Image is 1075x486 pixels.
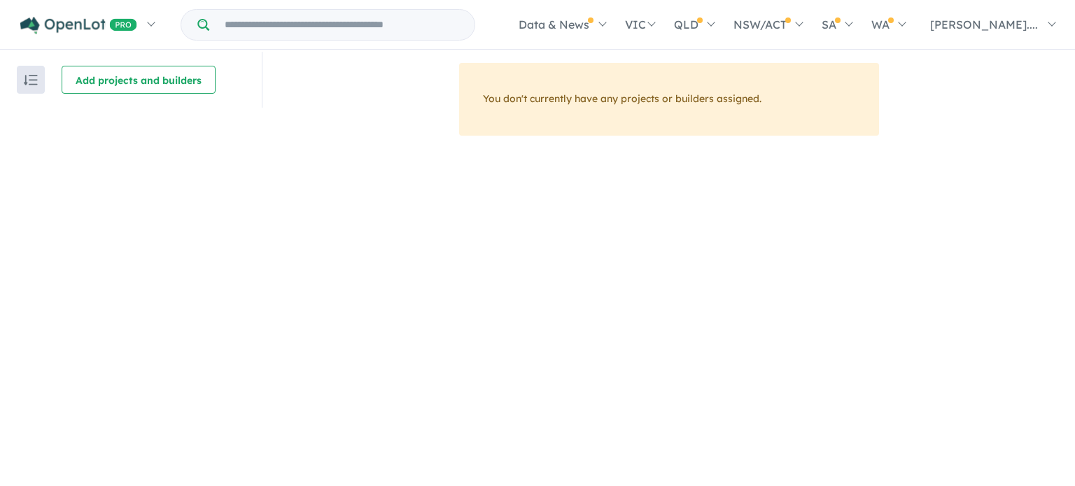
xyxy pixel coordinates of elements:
span: [PERSON_NAME].... [930,17,1038,31]
div: You don't currently have any projects or builders assigned. [459,63,879,136]
button: Add projects and builders [62,66,216,94]
img: sort.svg [24,75,38,85]
img: Openlot PRO Logo White [20,17,137,34]
input: Try estate name, suburb, builder or developer [212,10,472,40]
